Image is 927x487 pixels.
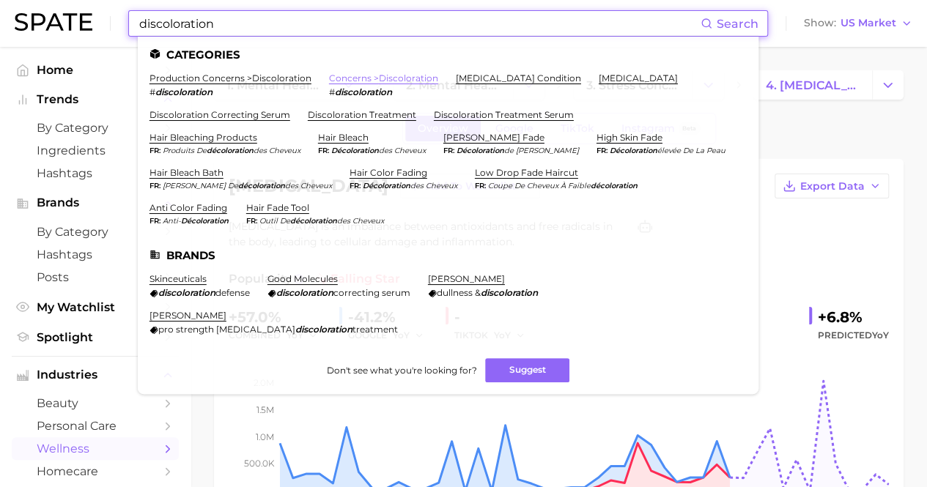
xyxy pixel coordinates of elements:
[12,192,179,214] button: Brands
[12,364,179,386] button: Industries
[818,305,889,329] div: +6.8%
[12,116,179,139] a: by Category
[149,132,257,143] a: hair bleaching products
[12,220,179,243] a: by Category
[872,70,904,100] button: Change Category
[37,144,154,157] span: Ingredients
[481,287,538,298] em: discoloration
[12,326,179,349] a: Spotlight
[149,167,224,178] a: hair bleach bath
[12,296,179,319] a: My Watchlist
[12,59,179,81] a: Home
[149,86,155,97] span: #
[475,167,578,178] a: low drop fade haircut
[337,216,384,226] span: des cheveux
[717,17,758,31] span: Search
[37,419,154,433] span: personal care
[37,396,154,410] span: beauty
[267,273,338,284] a: good molecules
[12,243,179,266] a: Hashtags
[485,358,569,382] button: Suggest
[872,330,889,341] span: YoY
[215,287,250,298] span: defense
[149,216,163,226] span: fr
[331,146,379,155] em: décoloration
[456,73,581,83] a: [MEDICAL_DATA] condition
[295,324,352,335] em: discoloration
[12,392,179,414] a: beauty
[37,93,154,106] span: Trends
[599,73,678,83] a: [MEDICAL_DATA]
[37,368,154,382] span: Industries
[158,287,215,298] em: discoloration
[37,464,154,478] span: homecare
[163,216,181,226] span: anti-
[597,146,610,155] span: fr
[246,202,309,213] a: hair fade tool
[308,109,416,120] a: discoloration treatment
[37,330,154,344] span: Spotlight
[753,70,872,100] a: 4. [MEDICAL_DATA]
[437,287,481,298] span: dullness &
[841,19,896,27] span: US Market
[428,273,505,284] a: [PERSON_NAME]
[276,287,333,298] em: discoloration
[800,14,916,33] button: ShowUS Market
[12,437,179,460] a: wellness
[138,11,701,36] input: Search here for a brand, industry, or ingredient
[149,109,290,120] a: discoloration correcting serum
[657,146,725,155] span: élevée de la peau
[363,181,410,190] em: décoloration
[766,78,860,92] span: 4. [MEDICAL_DATA]
[597,132,662,143] a: high skin fade
[290,216,337,226] em: décoloration
[775,174,889,198] button: Export Data
[207,146,254,155] em: décoloration
[149,181,163,190] span: fr
[434,109,574,120] a: discoloration treatment serum
[37,300,154,314] span: My Watchlist
[149,73,311,83] a: production concerns >discoloration
[379,146,426,155] span: des cheveux
[335,86,392,97] em: discoloration
[12,162,179,185] a: Hashtags
[352,324,398,335] span: treatment
[457,146,504,155] em: décoloration
[329,86,335,97] span: #
[12,89,179,111] button: Trends
[181,216,229,226] em: décoloration
[443,146,457,155] span: fr
[488,181,591,190] span: coupe de cheveux à faible
[333,287,410,298] span: correcting serum
[158,324,295,335] span: pro strength [MEDICAL_DATA]
[246,216,259,226] span: fr
[163,146,207,155] span: produits de
[37,270,154,284] span: Posts
[149,310,226,321] a: [PERSON_NAME]
[37,225,154,239] span: by Category
[318,132,369,143] a: hair bleach
[804,19,836,27] span: Show
[818,327,889,344] span: Predicted
[254,146,300,155] span: des cheveux
[329,73,438,83] a: concerns >discoloration
[504,146,579,155] span: de [PERSON_NAME]
[149,249,747,261] li: Brands
[318,146,331,155] span: fr
[443,132,544,143] a: [PERSON_NAME] fade
[15,13,92,31] img: SPATE
[149,146,163,155] span: fr
[37,166,154,180] span: Hashtags
[475,181,488,190] span: fr
[37,248,154,261] span: Hashtags
[326,365,476,376] span: Don't see what you're looking for?
[12,266,179,289] a: Posts
[285,181,332,190] span: des cheveux
[37,63,154,77] span: Home
[12,460,179,483] a: homecare
[37,196,154,209] span: Brands
[610,146,657,155] em: décoloration
[410,181,457,190] span: des cheveux
[350,181,363,190] span: fr
[155,86,213,97] em: discoloration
